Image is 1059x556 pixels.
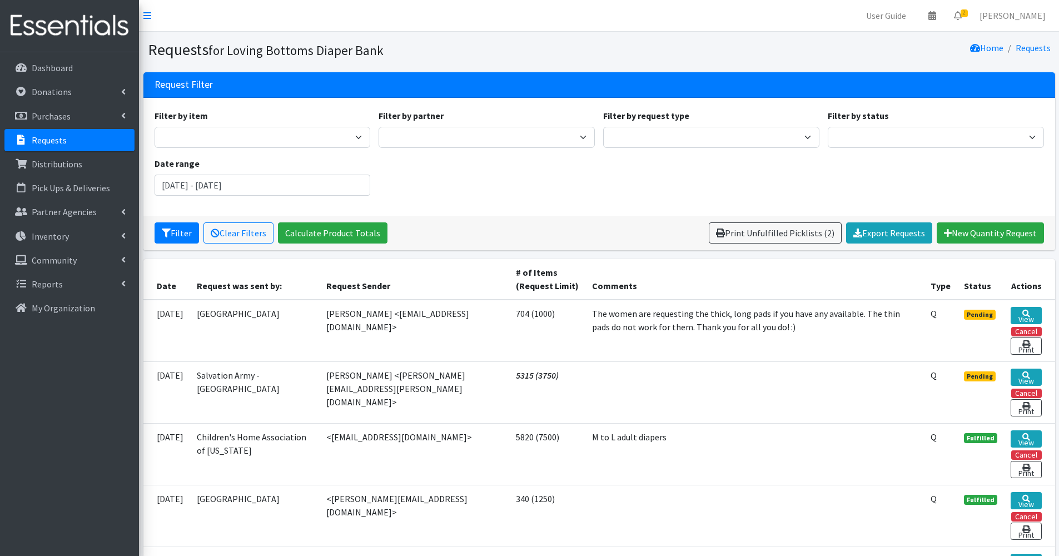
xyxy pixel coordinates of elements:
[208,42,384,58] small: for Loving Bottoms Diaper Bank
[320,259,509,300] th: Request Sender
[4,129,135,151] a: Requests
[320,485,509,547] td: <[PERSON_NAME][EMAIL_ADDRESS][DOMAIN_NAME]>
[320,423,509,485] td: <[EMAIL_ADDRESS][DOMAIN_NAME]>
[32,158,82,170] p: Distributions
[1011,389,1042,398] button: Cancel
[509,259,585,300] th: # of Items (Request Limit)
[4,177,135,199] a: Pick Ups & Deliveries
[857,4,915,27] a: User Guide
[155,109,208,122] label: Filter by item
[964,310,996,320] span: Pending
[1011,461,1042,478] a: Print
[1011,430,1042,448] a: View
[143,300,190,362] td: [DATE]
[155,157,200,170] label: Date range
[1011,512,1042,522] button: Cancel
[143,485,190,547] td: [DATE]
[957,259,1004,300] th: Status
[509,423,585,485] td: 5820 (7500)
[931,370,937,381] abbr: Quantity
[1016,42,1051,53] a: Requests
[1011,450,1042,460] button: Cancel
[964,433,997,443] span: Fulfilled
[509,485,585,547] td: 340 (1250)
[155,175,371,196] input: January 1, 2011 - December 31, 2011
[4,153,135,175] a: Distributions
[143,259,190,300] th: Date
[155,79,213,91] h3: Request Filter
[509,361,585,423] td: 5315 (3750)
[32,111,71,122] p: Purchases
[585,300,924,362] td: The women are requesting the thick, long pads if you have any available. The thin pads do not wor...
[945,4,971,27] a: 2
[4,249,135,271] a: Community
[190,485,320,547] td: [GEOGRAPHIC_DATA]
[32,231,69,242] p: Inventory
[846,222,932,244] a: Export Requests
[320,300,509,362] td: [PERSON_NAME] <[EMAIL_ADDRESS][DOMAIN_NAME]>
[4,57,135,79] a: Dashboard
[190,300,320,362] td: [GEOGRAPHIC_DATA]
[1011,369,1042,386] a: View
[32,206,97,217] p: Partner Agencies
[924,259,957,300] th: Type
[32,302,95,314] p: My Organization
[320,361,509,423] td: [PERSON_NAME] <[PERSON_NAME][EMAIL_ADDRESS][PERSON_NAME][DOMAIN_NAME]>
[148,40,595,59] h1: Requests
[4,7,135,44] img: HumanEssentials
[203,222,274,244] a: Clear Filters
[1004,259,1055,300] th: Actions
[32,255,77,266] p: Community
[1011,337,1042,355] a: Print
[931,493,937,504] abbr: Quantity
[585,423,924,485] td: M to L adult diapers
[379,109,444,122] label: Filter by partner
[143,361,190,423] td: [DATE]
[32,182,110,193] p: Pick Ups & Deliveries
[190,423,320,485] td: Children's Home Association of [US_STATE]
[4,273,135,295] a: Reports
[4,105,135,127] a: Purchases
[32,279,63,290] p: Reports
[143,423,190,485] td: [DATE]
[937,222,1044,244] a: New Quantity Request
[931,431,937,443] abbr: Quantity
[4,297,135,319] a: My Organization
[32,62,73,73] p: Dashboard
[190,361,320,423] td: Salvation Army - [GEOGRAPHIC_DATA]
[155,222,199,244] button: Filter
[278,222,387,244] a: Calculate Product Totals
[585,259,924,300] th: Comments
[32,135,67,146] p: Requests
[709,222,842,244] a: Print Unfulfilled Picklists (2)
[1011,399,1042,416] a: Print
[190,259,320,300] th: Request was sent by:
[509,300,585,362] td: 704 (1000)
[828,109,889,122] label: Filter by status
[1011,523,1042,540] a: Print
[961,9,968,17] span: 2
[964,495,997,505] span: Fulfilled
[4,225,135,247] a: Inventory
[1011,492,1042,509] a: View
[4,81,135,103] a: Donations
[32,86,72,97] p: Donations
[1011,327,1042,336] button: Cancel
[970,42,1003,53] a: Home
[4,201,135,223] a: Partner Agencies
[964,371,996,381] span: Pending
[971,4,1055,27] a: [PERSON_NAME]
[603,109,689,122] label: Filter by request type
[931,308,937,319] abbr: Quantity
[1011,307,1042,324] a: View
